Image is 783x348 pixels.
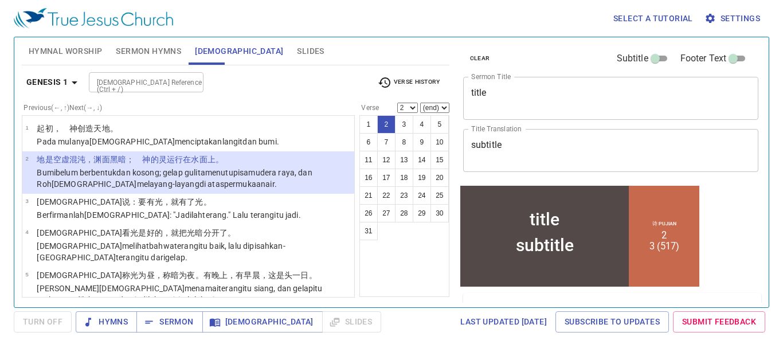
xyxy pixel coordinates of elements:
[37,241,285,262] wh430: melihat
[702,8,765,29] button: Settings
[126,155,224,164] wh2822: ； 神
[430,133,449,151] button: 10
[53,155,224,164] wh1961: 空虚
[459,184,701,288] iframe: from-child
[395,169,413,187] button: 18
[463,52,497,65] button: clear
[242,137,279,146] wh8064: dan bumi
[69,155,224,164] wh8414: 混沌
[377,204,396,222] button: 27
[680,52,727,65] span: Footer Text
[413,115,431,134] button: 4
[470,53,490,64] span: clear
[93,124,118,133] wh1254: 天
[309,271,317,280] wh3117: 。
[26,75,68,89] b: Genesis 1
[179,271,317,280] wh2822: 为夜
[377,186,396,205] button: 22
[25,198,28,204] span: 3
[371,74,447,91] button: Verse History
[122,228,236,237] wh430: 看
[222,137,279,146] wh1254: langit
[395,151,413,169] button: 13
[430,115,449,134] button: 5
[37,168,312,189] wh776: belum berbentuk
[76,311,137,333] button: Hymns
[460,315,547,329] span: Last updated [DATE]
[155,197,212,206] wh1961: 光
[14,8,173,29] img: True Jesus Church
[195,271,317,280] wh3915: 。有晚上
[151,155,224,164] wh430: 的灵
[471,139,751,161] textarea: subtitle
[275,179,277,189] wh4325: .
[707,11,760,26] span: Settings
[25,155,28,162] span: 2
[52,179,277,189] wh7307: [DEMOGRAPHIC_DATA]
[300,271,316,280] wh259: 日
[682,315,756,329] span: Submit Feedback
[202,210,300,220] wh1961: terang
[395,115,413,134] button: 3
[430,186,449,205] button: 25
[163,228,236,237] wh2896: ，就把光
[93,295,248,304] wh1961: petang
[228,271,317,280] wh6153: ，有早晨
[102,124,118,133] wh8064: 地
[37,136,279,147] p: Pada mulanya
[122,197,212,206] wh430: 说
[116,44,181,58] span: Sermon Hymns
[110,124,118,133] wh776: 。
[395,133,413,151] button: 8
[215,295,248,304] wh3117: pertama
[613,11,693,26] span: Select a tutorial
[146,315,193,329] span: Sermon
[395,186,413,205] button: 23
[203,197,212,206] wh216: 。
[378,76,440,89] span: Verse History
[37,269,351,281] p: [DEMOGRAPHIC_DATA]
[395,204,413,222] button: 28
[359,151,378,169] button: 11
[85,155,224,164] wh922: ，渊
[22,72,87,93] button: Genesis 1
[471,87,751,109] textarea: title
[159,295,248,304] wh1961: pagi
[359,222,378,240] button: 31
[359,115,378,134] button: 1
[246,295,248,304] wh259: .
[175,137,279,146] wh430: menciptakan
[170,210,301,220] wh430: : "Jadilah
[195,228,236,237] wh216: 暗
[359,204,378,222] button: 26
[555,311,669,333] a: Subscribe to Updates
[203,228,236,237] wh2822: 分开了
[102,155,224,164] wh8415: 面
[274,210,300,220] wh216: itu jadi
[62,295,248,304] wh3915: . Jadilah
[430,169,449,187] button: 20
[24,104,102,111] label: Previous (←, ↑) Next (→, ↓)
[138,228,236,237] wh216: 是好的
[37,167,351,190] p: Bumi
[37,154,351,165] p: 地
[208,155,224,164] wh6440: 上
[171,271,317,280] wh7121: 暗
[25,271,28,277] span: 5
[37,240,351,263] p: [DEMOGRAPHIC_DATA]
[359,104,379,111] label: Verse
[299,210,301,220] wh1961: .
[37,196,300,208] p: [DEMOGRAPHIC_DATA]
[122,271,317,280] wh430: 称
[130,271,317,280] wh7121: 光
[359,186,378,205] button: 21
[45,155,224,164] wh776: 是
[37,209,300,221] p: Berfirmanlah
[175,295,248,304] wh1242: , itulah hari
[413,169,431,187] button: 19
[359,169,378,187] button: 16
[25,229,28,235] span: 4
[130,228,236,237] wh7220: 光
